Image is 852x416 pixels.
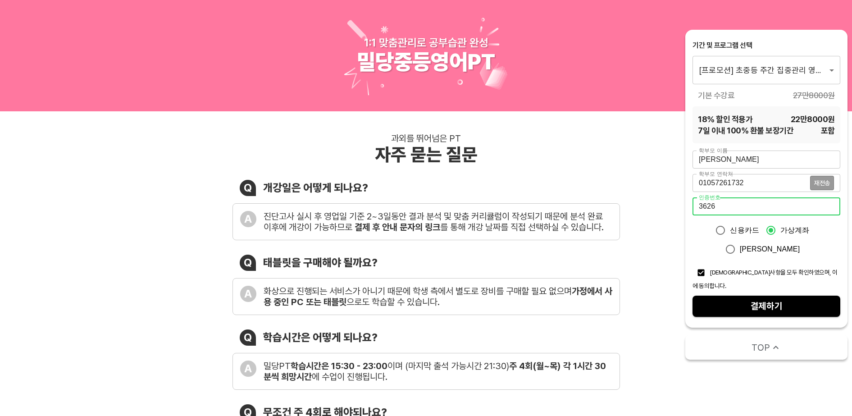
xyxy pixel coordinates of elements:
[375,144,478,165] div: 자주 묻는 질문
[240,211,256,227] div: A
[752,341,770,354] span: TOP
[364,36,488,49] div: 1:1 맞춤관리로 공부습관 완성
[740,244,800,255] span: [PERSON_NAME]
[810,176,834,190] button: 재전송
[693,41,840,50] div: 기간 및 프로그램 선택
[700,298,833,314] span: 결제하기
[240,361,256,377] div: A
[693,269,838,289] span: [DEMOGRAPHIC_DATA]사항을 모두 확인하였으며, 이에 동의합니다.
[698,125,793,136] span: 7 일 이내 100% 환불 보장기간
[263,256,378,269] div: 태블릿을 구매해야 될까요?
[240,180,256,196] div: Q
[685,335,847,360] button: TOP
[264,361,606,382] b: 주 4회(월~목) 각 1시간 30분씩 희망시간
[355,222,440,233] b: 결제 후 안내 문자의 링크
[391,133,461,144] div: 과외를 뛰어넘은 PT
[357,49,495,75] div: 밀당중등영어PT
[263,331,378,344] div: 학습시간은 어떻게 되나요?
[240,329,256,346] div: Q
[264,286,612,307] div: 화상으로 진행되는 서비스가 아니기 때문에 학생 측에서 별도로 장비를 구매할 필요 없으며 으로도 학습할 수 있습니다.
[693,151,840,169] input: 학부모 이름을 입력해주세요
[263,181,368,194] div: 개강일은 어떻게 되나요?
[698,114,752,125] span: 18 % 할인 적용가
[791,114,835,125] span: 22만8000 원
[264,286,612,307] b: 가정에서 사용 중인 PC 또는 태블릿
[291,361,387,371] b: 학습시간은 15:30 - 23:00
[240,255,256,271] div: Q
[264,361,612,382] div: 밀당PT 이며 (마지막 출석 가능시간 21:30) 에 수업이 진행됩니다.
[264,211,612,233] div: 진단고사 실시 후 영업일 기준 2~3일동안 결과 분석 및 맞춤 커리큘럼이 작성되기 때문에 분석 완료 이후에 개강이 가능하므로 를 통해 개강 날짜를 직접 선택하실 수 있습니다.
[240,286,256,302] div: A
[698,90,734,101] span: 기본 수강료
[814,180,830,186] span: 재전송
[821,125,835,136] span: 포함
[793,90,835,101] span: 27만8000 원
[780,225,810,236] span: 가상계좌
[730,225,759,236] span: 신용카드
[693,296,840,317] button: 결제하기
[693,174,810,192] input: 학부모 연락처를 입력해주세요
[693,56,840,84] div: [프로모션] 초중등 주간 집중관리 영어 4주(약 1개월) 프로그램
